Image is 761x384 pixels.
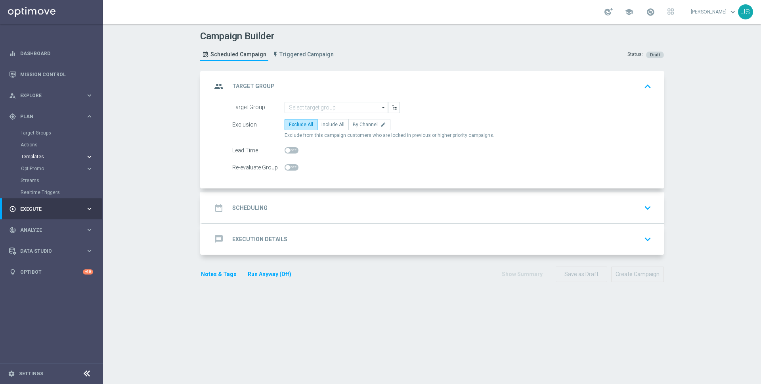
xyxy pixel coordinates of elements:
i: keyboard_arrow_down [642,233,654,245]
span: Analyze [20,228,86,232]
button: lightbulb Optibot +10 [9,269,94,275]
a: Target Groups [21,130,82,136]
button: OptiPromo keyboard_arrow_right [21,165,94,172]
colored-tag: Draft [646,51,664,58]
button: equalizer Dashboard [9,50,94,57]
button: Create Campaign [611,267,664,282]
div: Exclusion [232,119,285,130]
button: Save as Draft [556,267,607,282]
i: keyboard_arrow_right [86,92,93,99]
div: Realtime Triggers [21,186,102,198]
div: message Execution Details keyboard_arrow_down [212,232,654,247]
button: play_circle_outline Execute keyboard_arrow_right [9,206,94,212]
button: Run Anyway (Off) [247,269,292,279]
span: Explore [20,93,86,98]
a: Realtime Triggers [21,189,82,196]
div: Plan [9,113,86,120]
i: keyboard_arrow_down [642,202,654,214]
h2: Target Group [232,83,275,90]
i: keyboard_arrow_right [86,113,93,120]
a: Settings [19,371,43,376]
span: Draft [650,52,660,58]
div: Optibot [9,261,93,282]
div: Data Studio [9,248,86,255]
a: Scheduled Campaign [200,48,268,61]
a: Mission Control [20,64,93,85]
span: By Channel [353,122,378,127]
button: keyboard_arrow_up [641,79,654,94]
h2: Execution Details [232,236,287,243]
div: Target Group [232,102,285,113]
i: keyboard_arrow_up [642,81,654,92]
span: Execute [20,207,86,211]
button: person_search Explore keyboard_arrow_right [9,92,94,99]
i: keyboard_arrow_right [86,247,93,255]
input: Select target group [285,102,388,113]
div: Explore [9,92,86,99]
div: Execute [9,205,86,213]
div: Actions [21,139,102,151]
div: Templates keyboard_arrow_right [21,154,94,160]
i: settings [8,370,15,377]
div: Analyze [9,227,86,234]
span: keyboard_arrow_down [728,8,737,16]
span: Templates [21,154,78,159]
span: Include All [321,122,344,127]
div: Streams [21,175,102,186]
div: Lead Time [232,145,285,156]
button: Notes & Tags [200,269,237,279]
i: message [212,232,226,246]
i: keyboard_arrow_right [86,165,93,173]
div: Re-evaluate Group [232,162,285,173]
i: date_range [212,201,226,215]
div: OptiPromo [21,163,102,175]
div: OptiPromo [21,166,86,171]
i: gps_fixed [9,113,16,120]
span: OptiPromo [21,166,78,171]
i: keyboard_arrow_right [86,226,93,234]
button: track_changes Analyze keyboard_arrow_right [9,227,94,233]
span: Exclude from this campaign customers who are locked in previous or higher priority campaigns. [285,132,494,139]
div: date_range Scheduling keyboard_arrow_down [212,200,654,215]
i: keyboard_arrow_right [86,153,93,161]
a: Triggered Campaign [270,48,336,61]
button: Mission Control [9,71,94,78]
div: group Target Group keyboard_arrow_up [212,79,654,94]
i: edit [380,122,386,127]
h1: Campaign Builder [200,31,338,42]
div: Dashboard [9,43,93,64]
button: gps_fixed Plan keyboard_arrow_right [9,113,94,120]
i: keyboard_arrow_right [86,205,93,213]
button: Data Studio keyboard_arrow_right [9,248,94,254]
i: group [212,79,226,94]
h2: Scheduling [232,204,268,212]
button: keyboard_arrow_down [641,232,654,247]
a: [PERSON_NAME]keyboard_arrow_down [690,6,738,18]
div: Mission Control [9,64,93,85]
i: play_circle_outline [9,205,16,213]
i: equalizer [9,50,16,57]
span: Triggered Campaign [279,51,334,58]
a: Streams [21,177,82,184]
span: Scheduled Campaign [210,51,266,58]
span: Plan [20,114,86,119]
div: Target Groups [21,127,102,139]
div: Templates [21,154,86,159]
i: arrow_drop_down [380,102,388,113]
a: Optibot [20,261,83,282]
i: lightbulb [9,269,16,276]
i: person_search [9,92,16,99]
span: Data Studio [20,249,86,253]
div: +10 [83,269,93,275]
div: JS [738,4,753,19]
a: Actions [21,142,82,148]
span: Exclude All [289,122,313,127]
